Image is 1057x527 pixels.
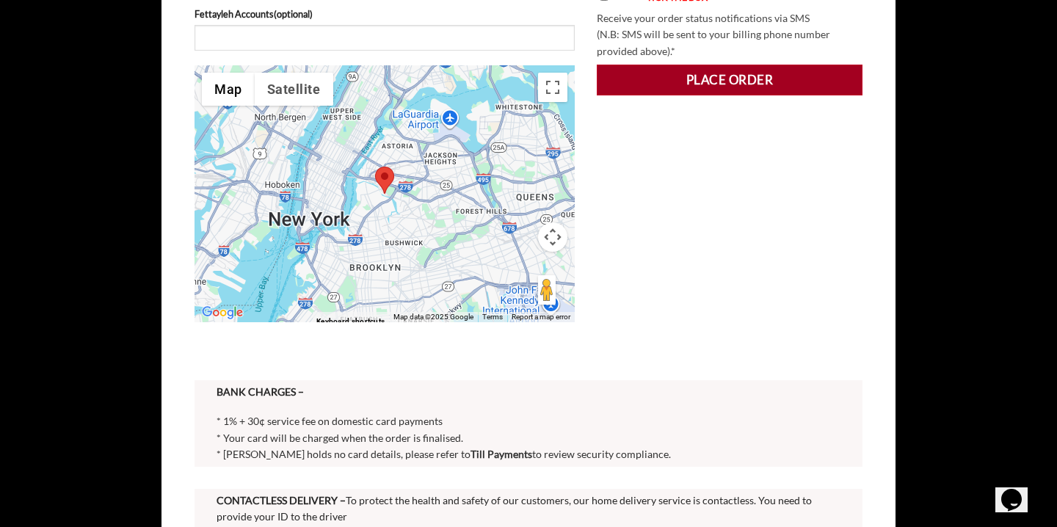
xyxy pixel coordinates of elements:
[198,303,247,322] img: Google
[217,415,443,427] span: * 1% + 30¢ service fee on domestic card payments
[471,448,532,460] a: Till Payments
[482,313,503,321] a: Terms (opens in new tab)
[316,312,385,330] button: Keyboard shortcuts
[995,468,1042,512] iframe: chat widget
[195,7,575,21] label: Fettayleh Accounts
[217,494,346,506] strong: CONTACTLESS DELIVERY –
[597,65,862,95] button: Place order
[274,8,313,20] span: (optional)
[202,73,255,106] button: Show street map
[538,222,567,252] button: Map camera controls
[217,385,304,398] strong: BANK CHARGES –
[393,313,473,321] span: Map data ©2025 Google
[597,10,862,60] p: Receive your order status notifications via SMS (N.B: SMS will be sent to your billing phone numb...
[198,303,247,322] a: Open this area in Google Maps (opens a new window)
[217,494,812,523] span: To protect the health and safety of our customers, our home delivery service is contactless. You ...
[217,432,463,444] span: * Your card will be charged when the order is finalised.
[217,448,671,460] span: * [PERSON_NAME] holds no card details, please refer to to review security compliance.
[538,275,556,305] button: Drag Pegman onto the map to open Street View
[538,73,567,102] button: Toggle fullscreen view
[255,73,333,106] button: Show satellite imagery
[512,313,570,321] a: Report a map error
